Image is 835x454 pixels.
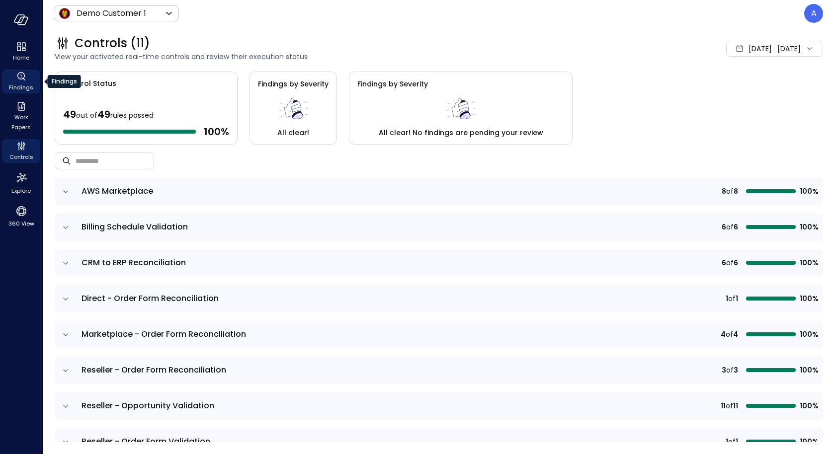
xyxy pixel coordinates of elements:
[357,79,428,89] span: Findings by Severity
[204,125,229,138] span: 100 %
[61,401,71,411] button: expand row
[800,400,817,411] span: 100%
[721,329,726,340] span: 4
[82,221,188,232] span: Billing Schedule Validation
[722,257,726,268] span: 6
[9,82,33,92] span: Findings
[722,186,726,197] span: 8
[721,400,726,411] span: 11
[2,203,40,229] div: 360 View
[61,223,71,232] button: expand row
[11,186,31,196] span: Explore
[63,107,76,121] span: 49
[13,53,29,63] span: Home
[82,400,214,411] span: Reseller - Opportunity Validation
[734,257,738,268] span: 6
[82,293,219,304] span: Direct - Order Form Reconciliation
[749,43,772,54] span: [DATE]
[258,79,329,89] span: Findings by Severity
[722,222,726,232] span: 6
[97,107,110,121] span: 49
[733,400,738,411] span: 11
[61,437,71,447] button: expand row
[2,40,40,64] div: Home
[804,4,823,23] div: Assaf
[800,257,817,268] span: 100%
[726,400,733,411] span: of
[2,139,40,163] div: Controls
[82,364,226,376] span: Reseller - Order Form Reconciliation
[726,186,734,197] span: of
[726,365,734,376] span: of
[800,186,817,197] span: 100%
[2,99,40,133] div: Work Papers
[728,293,736,304] span: of
[728,436,736,447] span: of
[76,110,97,120] span: out of
[811,7,817,19] p: A
[726,293,728,304] span: 1
[736,436,738,447] span: 1
[8,219,34,228] span: 360 View
[55,51,580,62] span: View your activated real-time controls and review their execution status
[734,365,738,376] span: 3
[726,222,734,232] span: of
[48,75,81,88] div: Findings
[800,329,817,340] span: 100%
[726,257,734,268] span: of
[110,110,154,120] span: rules passed
[61,294,71,304] button: expand row
[6,112,36,132] span: Work Papers
[277,127,309,138] span: All clear!
[55,72,116,89] span: Control Status
[75,35,150,51] span: Controls (11)
[734,186,738,197] span: 8
[733,329,738,340] span: 4
[61,366,71,376] button: expand row
[77,7,146,19] p: Demo Customer 1
[800,293,817,304] span: 100%
[2,169,40,197] div: Explore
[734,222,738,232] span: 6
[800,365,817,376] span: 100%
[59,7,71,19] img: Icon
[61,330,71,340] button: expand row
[61,187,71,197] button: expand row
[82,328,246,340] span: Marketplace - Order Form Reconciliation
[61,258,71,268] button: expand row
[726,329,733,340] span: of
[800,436,817,447] span: 100%
[9,152,33,162] span: Controls
[726,436,728,447] span: 1
[2,70,40,93] div: Findings
[379,127,543,138] span: All clear! No findings are pending your review
[736,293,738,304] span: 1
[722,365,726,376] span: 3
[800,222,817,232] span: 100%
[82,257,186,268] span: CRM to ERP Reconciliation
[82,185,153,197] span: AWS Marketplace
[82,436,210,447] span: Reseller - Order Form Validation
